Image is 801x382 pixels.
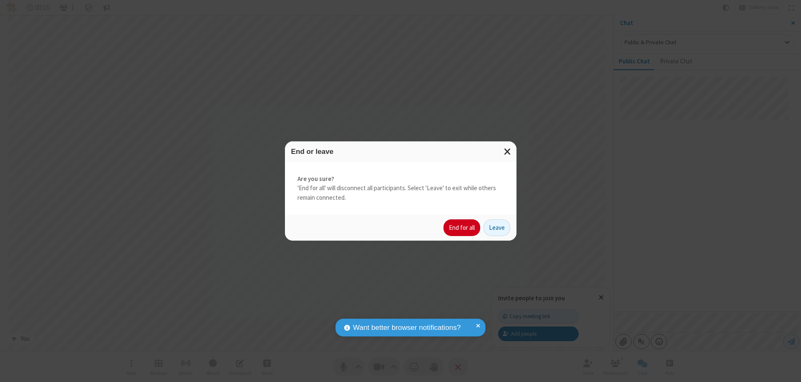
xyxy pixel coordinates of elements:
h3: End or leave [291,148,510,156]
button: Leave [484,219,510,236]
strong: Are you sure? [297,174,504,184]
div: 'End for all' will disconnect all participants. Select 'Leave' to exit while others remain connec... [285,162,516,215]
button: Close modal [499,141,516,162]
button: End for all [443,219,480,236]
span: Want better browser notifications? [353,322,461,333]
